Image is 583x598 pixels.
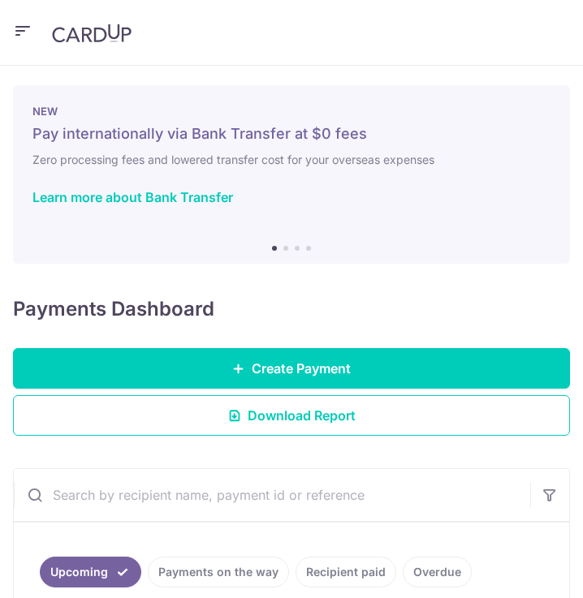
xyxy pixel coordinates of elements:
img: CardUp [52,24,132,43]
a: Create Payment [13,348,570,389]
a: Upcoming [40,557,141,587]
h5: Pay internationally via Bank Transfer at $0 fees [32,124,551,144]
a: Learn more about Bank Transfer [32,189,233,205]
h4: Payments Dashboard [13,296,214,322]
a: Download Report [13,395,570,436]
h6: Zero processing fees and lowered transfer cost for your overseas expenses [32,150,551,170]
a: Payments on the way [148,557,289,587]
span: Download Report [248,406,356,425]
a: Recipient paid [296,557,396,587]
input: Search by recipient name, payment id or reference [14,469,530,521]
a: Overdue [403,557,472,587]
p: NEW [32,105,551,118]
span: Create Payment [252,359,351,378]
